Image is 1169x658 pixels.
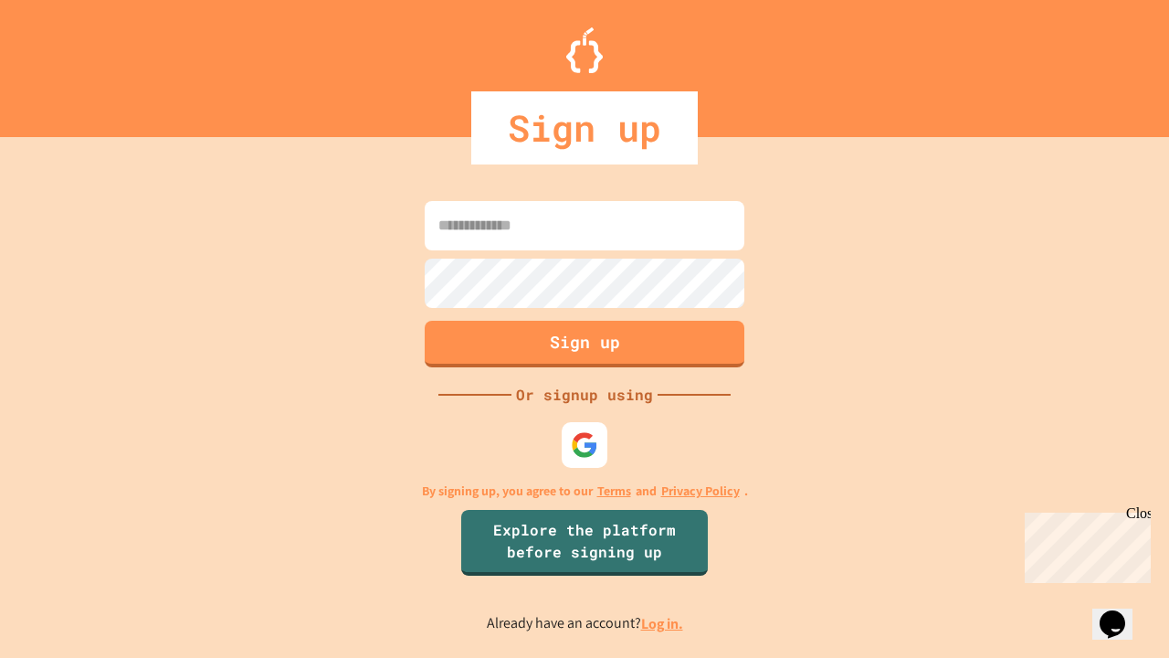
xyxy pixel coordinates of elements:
[1017,505,1151,583] iframe: chat widget
[487,612,683,635] p: Already have an account?
[661,482,740,501] a: Privacy Policy
[566,27,603,73] img: Logo.svg
[1092,585,1151,640] iframe: chat widget
[461,510,708,576] a: Explore the platform before signing up
[425,321,744,367] button: Sign up
[471,91,698,164] div: Sign up
[597,482,631,501] a: Terms
[641,614,683,633] a: Log in.
[422,482,748,501] p: By signing up, you agree to our and .
[571,431,598,459] img: google-icon.svg
[7,7,126,116] div: Chat with us now!Close
[511,384,658,406] div: Or signup using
